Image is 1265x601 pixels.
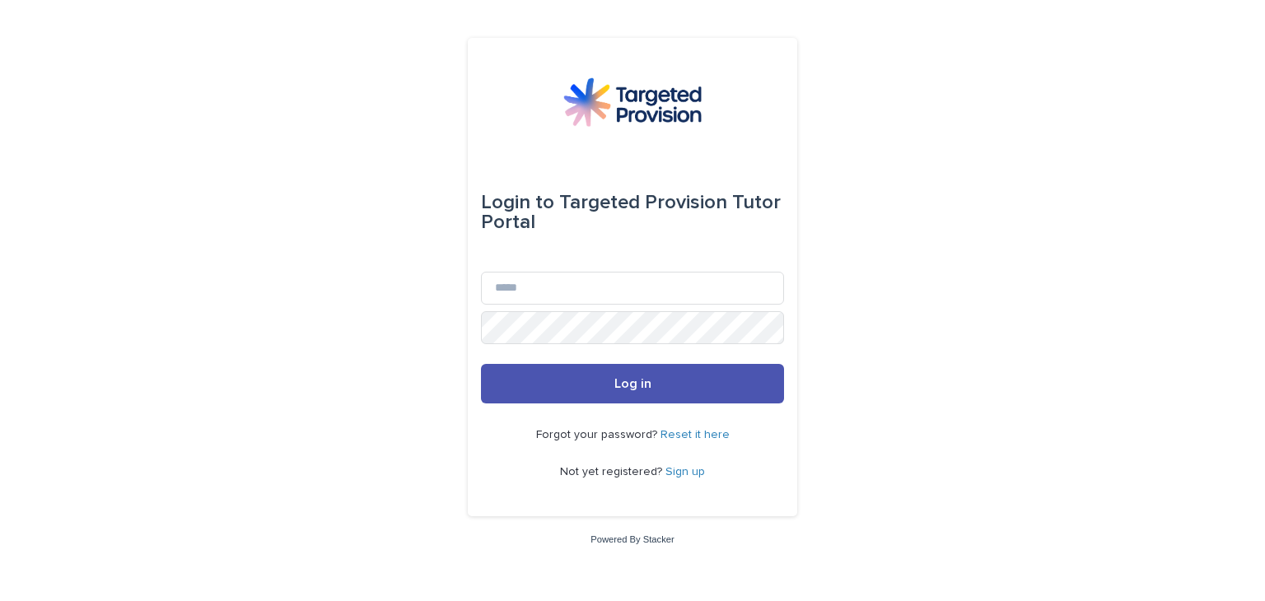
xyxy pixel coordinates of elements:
span: Not yet registered? [560,466,665,478]
button: Log in [481,364,784,403]
a: Reset it here [661,429,730,440]
a: Sign up [665,466,705,478]
img: M5nRWzHhSzIhMunXDL62 [563,77,702,127]
a: Powered By Stacker [590,534,674,544]
span: Login to [481,193,554,212]
span: Forgot your password? [536,429,661,440]
div: Targeted Provision Tutor Portal [481,179,784,245]
span: Log in [614,377,651,390]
